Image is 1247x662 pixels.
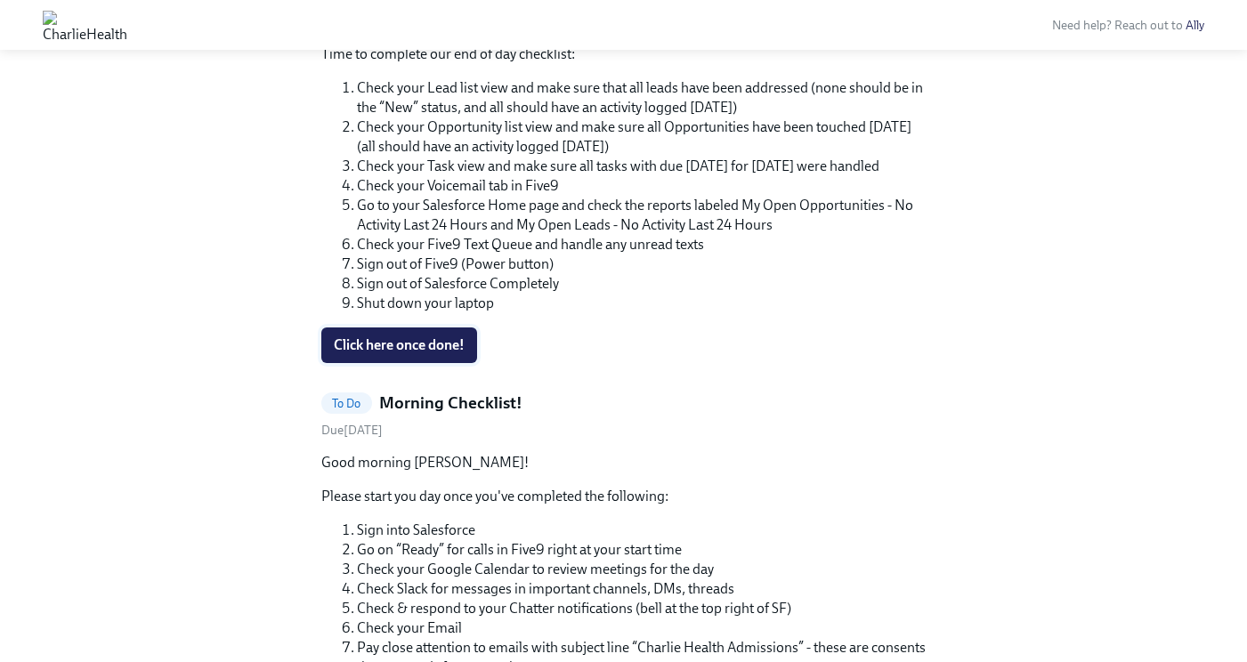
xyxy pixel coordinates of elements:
a: Ally [1186,18,1204,33]
li: Shut down your laptop [357,294,927,313]
span: Due [DATE] [321,423,383,438]
li: Check Slack for messages in important channels, DMs, threads [357,579,927,599]
button: Click here once done! [321,327,477,363]
li: Check your Voicemail tab in Five9 [357,176,927,196]
li: Check your Email [357,618,927,638]
li: Check & respond to your Chatter notifications (bell at the top right of SF) [357,599,927,618]
li: Check your Five9 Text Queue and handle any unread texts [357,235,927,254]
li: Check your Lead list view and make sure that all leads have been addressed (none should be in the... [357,78,927,117]
p: Time to complete our end of day checklist: [321,44,927,64]
p: Good morning [PERSON_NAME]! [321,453,927,472]
span: Click here once done! [334,336,465,354]
a: To DoMorning Checklist!Due[DATE] [321,392,927,439]
li: Check your Google Calendar to review meetings for the day [357,560,927,579]
li: Sign out of Five9 (Power button) [357,254,927,274]
li: Sign out of Salesforce Completely [357,274,927,294]
li: Check your Task view and make sure all tasks with due [DATE] for [DATE] were handled [357,157,927,176]
li: Check your Opportunity list view and make sure all Opportunities have been touched [DATE] (all sh... [357,117,927,157]
li: Go on “Ready” for calls in Five9 right at your start time [357,540,927,560]
li: Sign into Salesforce [357,521,927,540]
span: To Do [321,397,372,410]
img: CharlieHealth [43,11,127,39]
li: Go to your Salesforce Home page and check the reports labeled My Open Opportunities - No Activity... [357,196,927,235]
p: Please start you day once you've completed the following: [321,487,927,506]
h5: Morning Checklist! [379,392,522,415]
span: Need help? Reach out to [1052,18,1204,33]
